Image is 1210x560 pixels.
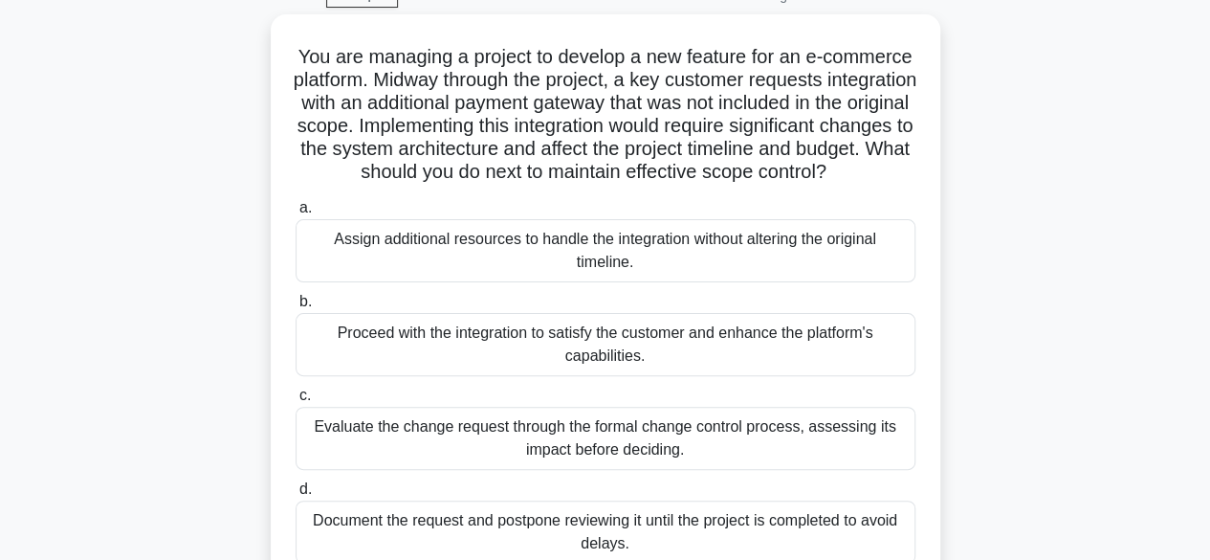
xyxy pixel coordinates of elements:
span: c. [299,387,311,403]
h5: You are managing a project to develop a new feature for an e-commerce platform. Midway through th... [294,45,917,185]
div: Assign additional resources to handle the integration without altering the original timeline. [296,219,915,282]
span: a. [299,199,312,215]
div: Proceed with the integration to satisfy the customer and enhance the platform's capabilities. [296,313,915,376]
span: d. [299,481,312,497]
span: b. [299,293,312,309]
div: Evaluate the change request through the formal change control process, assessing its impact befor... [296,407,915,470]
